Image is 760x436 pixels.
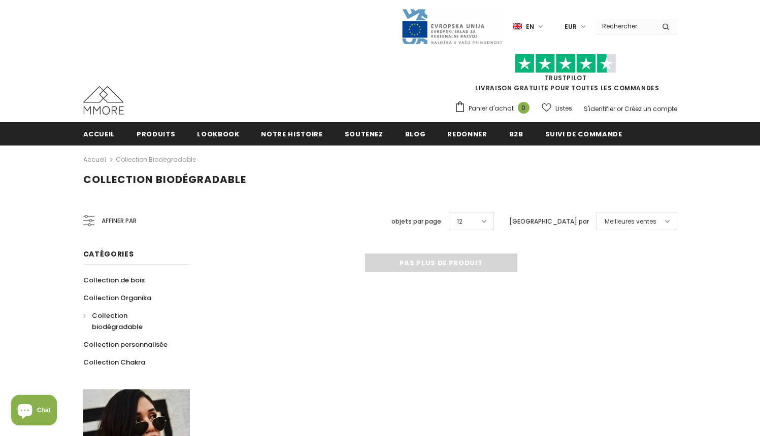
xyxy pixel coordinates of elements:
[469,103,514,114] span: Panier d'achat
[83,353,145,371] a: Collection Chakra
[83,86,124,115] img: Cas MMORE
[447,129,487,139] span: Redonner
[596,19,654,33] input: Search Site
[83,357,145,367] span: Collection Chakra
[83,271,145,289] a: Collection de bois
[116,155,196,164] a: Collection biodégradable
[261,129,322,139] span: Notre histoire
[513,22,522,31] img: i-lang-1.png
[83,340,168,349] span: Collection personnalisée
[454,101,535,116] a: Panier d'achat 0
[509,122,523,145] a: B2B
[345,129,383,139] span: soutenez
[542,99,572,117] a: Listes
[617,104,623,113] span: or
[83,293,151,303] span: Collection Organika
[83,172,246,187] span: Collection biodégradable
[102,215,137,227] span: Affiner par
[83,289,151,307] a: Collection Organika
[261,122,322,145] a: Notre histoire
[509,129,523,139] span: B2B
[8,395,60,428] inbox-online-store-chat: Shopify online store chat
[526,22,534,32] span: en
[545,74,587,82] a: TrustPilot
[83,154,106,166] a: Accueil
[197,122,239,145] a: Lookbook
[584,104,615,113] a: S'identifier
[92,311,143,332] span: Collection biodégradable
[345,122,383,145] a: soutenez
[555,103,572,114] span: Listes
[515,54,616,74] img: Faites confiance aux étoiles pilotes
[391,216,441,227] label: objets par page
[565,22,577,32] span: EUR
[197,129,239,139] span: Lookbook
[405,122,426,145] a: Blog
[624,104,677,113] a: Créez un compte
[605,216,656,227] span: Meilleures ventes
[401,8,503,45] img: Javni Razpis
[83,249,134,259] span: Catégories
[405,129,426,139] span: Blog
[83,129,115,139] span: Accueil
[545,122,622,145] a: Suivi de commande
[457,216,462,227] span: 12
[518,102,530,114] span: 0
[137,129,175,139] span: Produits
[83,122,115,145] a: Accueil
[509,216,589,227] label: [GEOGRAPHIC_DATA] par
[137,122,175,145] a: Produits
[545,129,622,139] span: Suivi de commande
[454,58,677,92] span: LIVRAISON GRATUITE POUR TOUTES LES COMMANDES
[83,307,179,336] a: Collection biodégradable
[401,22,503,30] a: Javni Razpis
[83,336,168,353] a: Collection personnalisée
[83,275,145,285] span: Collection de bois
[447,122,487,145] a: Redonner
